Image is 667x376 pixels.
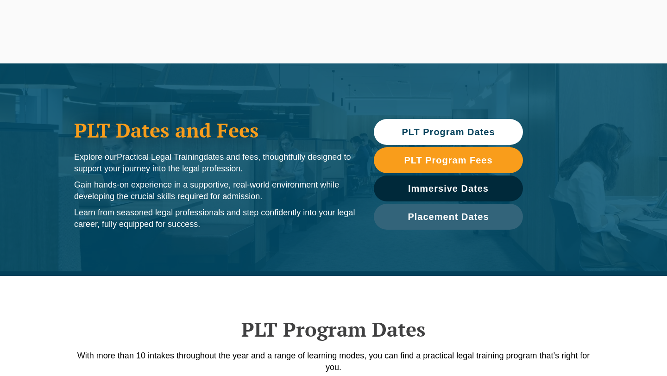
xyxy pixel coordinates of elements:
p: Learn from seasoned legal professionals and step confidently into your legal career, fully equipp... [74,207,355,230]
span: PLT Program Dates [402,127,495,137]
span: PLT Program Fees [404,156,492,165]
span: Practical Legal Training [117,152,203,162]
h1: PLT Dates and Fees [74,119,355,142]
a: PLT Program Dates [374,119,523,145]
p: Explore our dates and fees, thoughtfully designed to support your journey into the legal profession. [74,151,355,175]
span: Placement Dates [408,212,489,221]
p: Gain hands-on experience in a supportive, real-world environment while developing the crucial ski... [74,179,355,202]
span: Immersive Dates [408,184,489,193]
p: With more than 10 intakes throughout the year and a range of learning modes, you can find a pract... [69,350,598,373]
a: Placement Dates [374,204,523,230]
h2: PLT Program Dates [69,318,598,341]
a: PLT Program Fees [374,147,523,173]
a: Immersive Dates [374,175,523,201]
